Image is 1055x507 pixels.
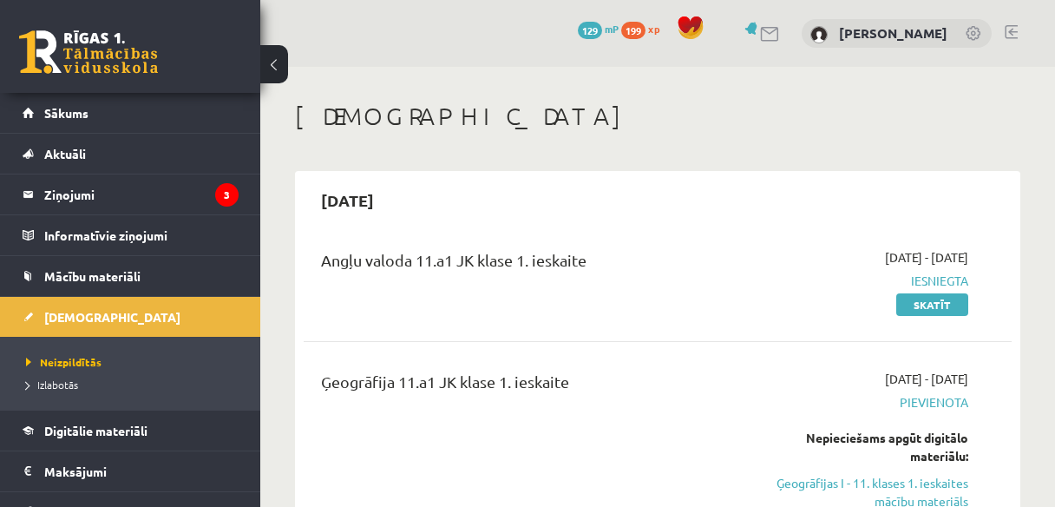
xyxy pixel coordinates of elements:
a: Skatīt [896,293,968,316]
span: xp [648,22,659,36]
a: Izlabotās [26,377,243,392]
span: 199 [621,22,645,39]
legend: Maksājumi [44,451,239,491]
a: Digitālie materiāli [23,411,239,451]
span: Izlabotās [26,378,78,392]
span: [DATE] - [DATE] [885,370,968,388]
a: 129 mP [578,22,619,36]
a: [DEMOGRAPHIC_DATA] [23,297,239,337]
span: mP [605,22,619,36]
h2: [DATE] [304,180,391,221]
span: Sākums [44,105,88,121]
a: Informatīvie ziņojumi [23,215,239,255]
div: Nepieciešams apgūt digitālo materiālu: [770,429,968,465]
span: Pievienota [770,393,968,412]
span: Neizpildītās [26,355,102,369]
a: [PERSON_NAME] [839,24,947,42]
legend: Ziņojumi [44,174,239,214]
a: Sākums [23,93,239,133]
span: Iesniegta [770,272,968,290]
span: 129 [578,22,602,39]
span: Mācību materiāli [44,268,141,284]
i: 3 [215,183,239,207]
legend: Informatīvie ziņojumi [44,215,239,255]
img: Kitija Goldberga [810,26,828,43]
a: Ziņojumi3 [23,174,239,214]
h1: [DEMOGRAPHIC_DATA] [295,102,1020,131]
span: Digitālie materiāli [44,423,147,438]
span: [DEMOGRAPHIC_DATA] [44,309,180,325]
a: Maksājumi [23,451,239,491]
a: Rīgas 1. Tālmācības vidusskola [19,30,158,74]
span: Aktuāli [44,146,86,161]
div: Angļu valoda 11.a1 JK klase 1. ieskaite [321,248,744,280]
a: Neizpildītās [26,354,243,370]
div: Ģeogrāfija 11.a1 JK klase 1. ieskaite [321,370,744,402]
span: [DATE] - [DATE] [885,248,968,267]
a: 199 xp [621,22,668,36]
a: Aktuāli [23,134,239,174]
a: Mācību materiāli [23,256,239,296]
